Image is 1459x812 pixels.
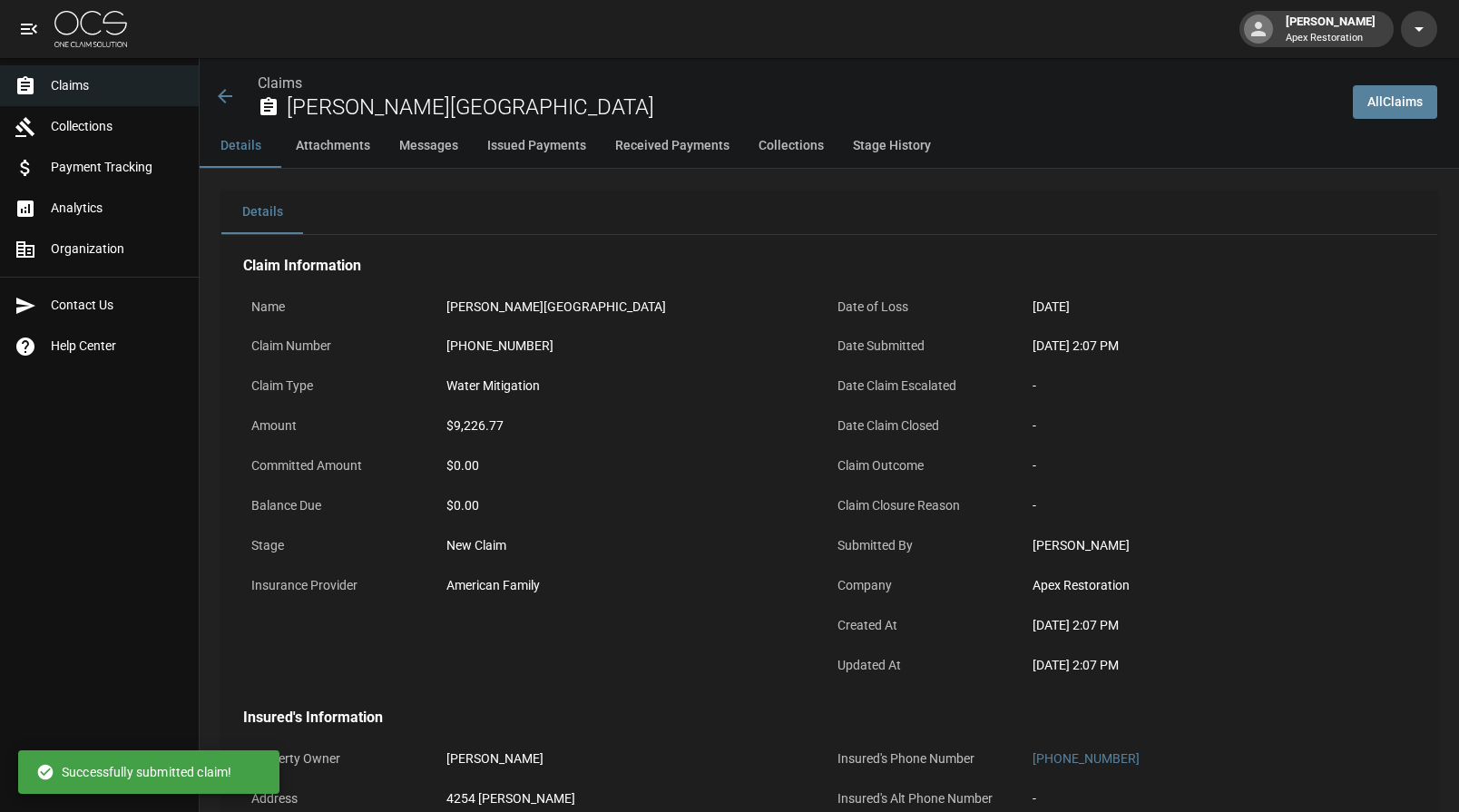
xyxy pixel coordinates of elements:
[446,377,540,396] div: Water Mitigation
[51,337,184,356] span: Help Center
[446,789,583,808] div: 4254 [PERSON_NAME]
[1286,31,1376,46] p: Apex Restoration
[258,74,302,92] a: Claims
[829,528,1024,563] p: Submitted By
[51,158,184,177] span: Payment Tracking
[601,124,744,168] button: Received Payments
[829,408,1024,444] p: Date Claim Closed
[243,289,438,325] p: Name
[744,124,838,168] button: Collections
[829,289,1024,325] p: Date of Loss
[243,488,438,523] p: Balance Due
[1033,496,1407,515] div: -
[281,124,385,168] button: Attachments
[446,456,821,475] div: $0.00
[258,73,1338,94] nav: breadcrumb
[1353,85,1437,119] a: AllClaims
[243,528,438,563] p: Stage
[51,199,184,218] span: Analytics
[838,124,945,168] button: Stage History
[829,568,1024,603] p: Company
[1278,13,1383,45] div: [PERSON_NAME]
[473,124,601,168] button: Issued Payments
[1033,576,1407,595] div: Apex Restoration
[51,117,184,136] span: Collections
[829,741,1024,777] p: Insured's Phone Number
[446,416,504,435] div: $9,226.77
[829,368,1024,404] p: Date Claim Escalated
[51,296,184,315] span: Contact Us
[1033,656,1407,675] div: [DATE] 2:07 PM
[385,124,473,168] button: Messages
[1033,751,1140,766] a: [PHONE_NUMBER]
[1033,377,1407,396] div: -
[11,11,47,47] button: open drawer
[36,756,231,788] div: Successfully submitted claim!
[1033,789,1036,808] div: -
[287,94,1338,121] h2: [PERSON_NAME][GEOGRAPHIC_DATA]
[51,76,184,95] span: Claims
[243,328,438,364] p: Claim Number
[829,488,1024,523] p: Claim Closure Reason
[243,257,1415,275] h4: Claim Information
[829,648,1024,683] p: Updated At
[221,191,1437,234] div: details tabs
[1033,536,1407,555] div: [PERSON_NAME]
[221,191,303,234] button: Details
[829,448,1024,484] p: Claim Outcome
[446,536,821,555] div: New Claim
[1033,298,1070,317] div: [DATE]
[200,124,1459,168] div: anchor tabs
[446,298,666,317] div: [PERSON_NAME][GEOGRAPHIC_DATA]
[243,408,438,444] p: Amount
[51,240,184,259] span: Organization
[243,448,438,484] p: Committed Amount
[1033,416,1407,435] div: -
[1033,456,1407,475] div: -
[54,11,127,47] img: ocs-logo-white-transparent.png
[829,328,1024,364] p: Date Submitted
[446,337,553,356] div: [PHONE_NUMBER]
[243,709,1415,727] h4: Insured's Information
[243,741,438,777] p: Property Owner
[829,608,1024,643] p: Created At
[446,496,821,515] div: $0.00
[446,749,543,768] div: [PERSON_NAME]
[200,124,281,168] button: Details
[1033,616,1407,635] div: [DATE] 2:07 PM
[446,576,540,595] div: American Family
[243,368,438,404] p: Claim Type
[1033,337,1407,356] div: [DATE] 2:07 PM
[243,568,438,603] p: Insurance Provider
